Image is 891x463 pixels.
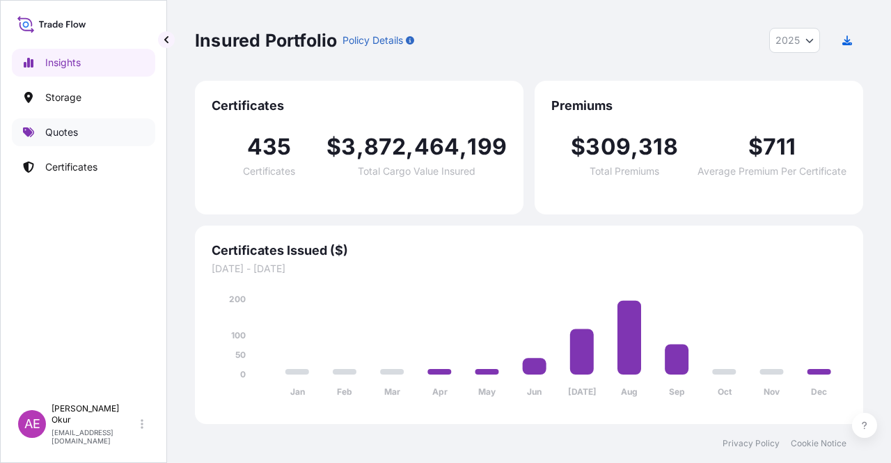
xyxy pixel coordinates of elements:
[52,403,138,425] p: [PERSON_NAME] Okur
[364,136,407,158] span: 872
[459,136,467,158] span: ,
[52,428,138,445] p: [EMAIL_ADDRESS][DOMAIN_NAME]
[769,28,820,53] button: Year Selector
[811,386,827,397] tspan: Dec
[341,136,356,158] span: 3
[290,386,305,397] tspan: Jan
[571,136,585,158] span: $
[748,136,763,158] span: $
[45,125,78,139] p: Quotes
[45,56,81,70] p: Insights
[723,438,780,449] a: Privacy Policy
[791,438,846,449] a: Cookie Notice
[195,29,337,52] p: Insured Portfolio
[590,166,659,176] span: Total Premiums
[45,91,81,104] p: Storage
[414,136,460,158] span: 464
[697,166,846,176] span: Average Premium Per Certificate
[326,136,341,158] span: $
[235,350,246,360] tspan: 50
[12,49,155,77] a: Insights
[12,118,155,146] a: Quotes
[358,166,475,176] span: Total Cargo Value Insured
[551,97,846,114] span: Premiums
[638,136,678,158] span: 318
[12,153,155,181] a: Certificates
[718,386,732,397] tspan: Oct
[337,386,352,397] tspan: Feb
[631,136,638,158] span: ,
[247,136,292,158] span: 435
[212,242,846,259] span: Certificates Issued ($)
[406,136,413,158] span: ,
[669,386,685,397] tspan: Sep
[763,136,796,158] span: 711
[356,136,364,158] span: ,
[467,136,507,158] span: 199
[212,262,846,276] span: [DATE] - [DATE]
[342,33,403,47] p: Policy Details
[432,386,448,397] tspan: Apr
[527,386,542,397] tspan: Jun
[775,33,800,47] span: 2025
[231,330,246,340] tspan: 100
[229,294,246,304] tspan: 200
[243,166,295,176] span: Certificates
[568,386,597,397] tspan: [DATE]
[621,386,638,397] tspan: Aug
[764,386,780,397] tspan: Nov
[24,417,40,431] span: AE
[45,160,97,174] p: Certificates
[212,97,507,114] span: Certificates
[384,386,400,397] tspan: Mar
[12,84,155,111] a: Storage
[585,136,631,158] span: 309
[478,386,496,397] tspan: May
[240,369,246,379] tspan: 0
